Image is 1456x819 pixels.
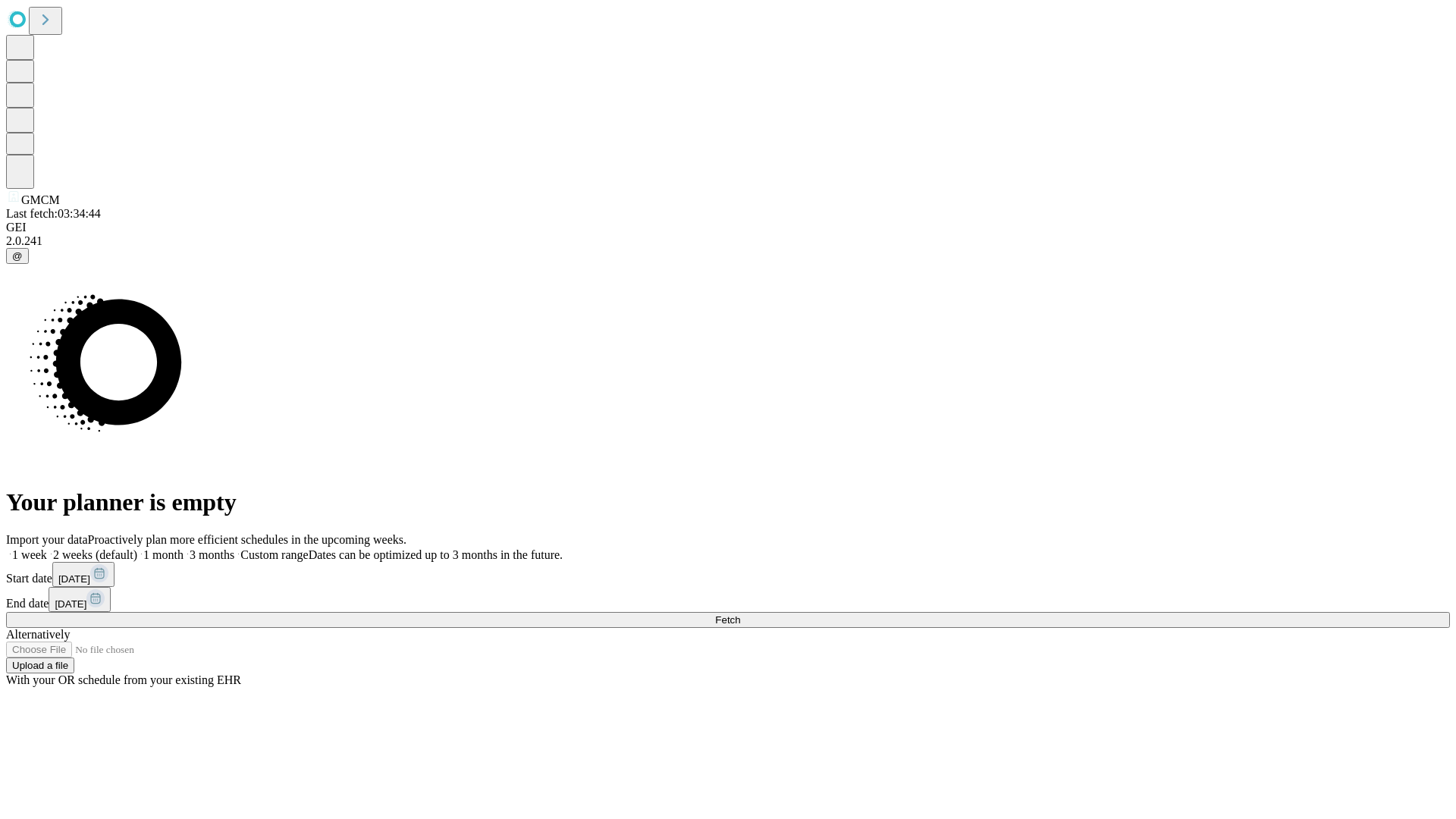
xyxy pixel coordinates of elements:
[88,533,406,546] span: Proactively plan more efficient schedules in the upcoming weeks.
[6,587,1450,612] div: End date
[21,193,60,206] span: GMCM
[6,207,101,220] span: Last fetch: 03:34:44
[12,548,47,561] span: 1 week
[6,248,29,264] button: @
[6,533,88,546] span: Import your data
[52,562,115,587] button: [DATE]
[6,234,1450,248] div: 2.0.241
[190,548,234,561] span: 3 months
[6,657,74,673] button: Upload a file
[143,548,184,561] span: 1 month
[240,548,308,561] span: Custom range
[58,573,90,585] span: [DATE]
[6,221,1450,234] div: GEI
[6,562,1450,587] div: Start date
[6,673,241,686] span: With your OR schedule from your existing EHR
[715,614,740,626] span: Fetch
[55,598,86,610] span: [DATE]
[309,548,563,561] span: Dates can be optimized up to 3 months in the future.
[53,548,137,561] span: 2 weeks (default)
[49,587,111,612] button: [DATE]
[6,612,1450,628] button: Fetch
[12,250,23,262] span: @
[6,628,70,641] span: Alternatively
[6,488,1450,516] h1: Your planner is empty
